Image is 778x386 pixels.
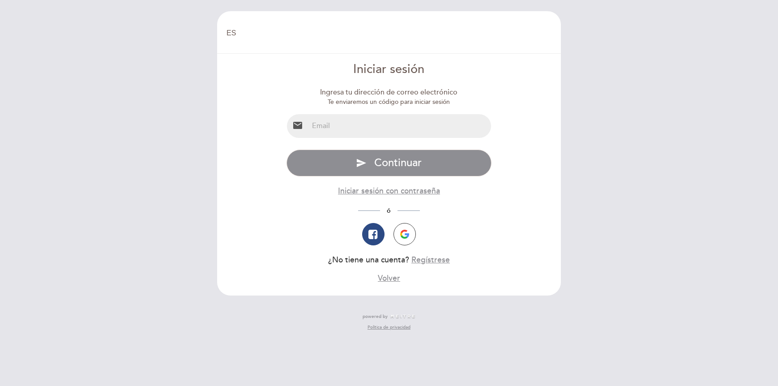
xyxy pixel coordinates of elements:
div: Te enviaremos un código para iniciar sesión [286,98,492,107]
button: Iniciar sesión con contraseña [338,185,440,197]
span: Continuar [374,156,422,169]
i: email [292,120,303,131]
button: Regístrese [411,254,450,266]
div: Iniciar sesión [286,61,492,78]
span: ó [380,207,398,214]
input: Email [308,114,492,138]
div: Ingresa tu dirección de correo electrónico [286,87,492,98]
span: powered by [363,313,388,320]
button: Volver [378,273,400,284]
i: send [356,158,367,168]
span: ¿No tiene una cuenta? [328,255,409,265]
button: send Continuar [286,150,492,176]
a: Política de privacidad [368,324,410,330]
img: icon-google.png [400,230,409,239]
img: MEITRE [390,314,415,319]
a: powered by [363,313,415,320]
